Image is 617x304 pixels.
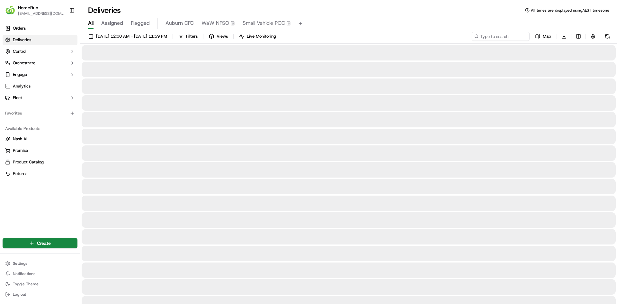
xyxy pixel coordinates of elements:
[13,159,44,165] span: Product Catalog
[543,33,551,39] span: Map
[532,32,554,41] button: Map
[18,5,38,11] button: HomeRun
[88,5,121,15] h1: Deliveries
[13,83,31,89] span: Analytics
[13,95,22,101] span: Fleet
[175,32,201,41] button: Filters
[3,238,77,248] button: Create
[3,69,77,80] button: Engage
[3,23,77,33] a: Orders
[13,72,27,78] span: Engage
[5,159,75,165] a: Product Catalog
[206,32,231,41] button: Views
[3,169,77,179] button: Returns
[37,240,51,246] span: Create
[3,35,77,45] a: Deliveries
[603,32,612,41] button: Refresh
[5,148,75,153] a: Promise
[3,81,77,91] a: Analytics
[3,108,77,118] div: Favorites
[201,19,229,27] span: WaW NFSO
[243,19,285,27] span: Small Vehicle POC
[131,19,150,27] span: Flagged
[3,259,77,268] button: Settings
[236,32,279,41] button: Live Monitoring
[13,60,35,66] span: Orchestrate
[472,32,530,41] input: Type to search
[3,124,77,134] div: Available Products
[13,271,35,276] span: Notifications
[13,148,28,153] span: Promise
[85,32,170,41] button: [DATE] 12:00 AM - [DATE] 11:59 PM
[96,33,167,39] span: [DATE] 12:00 AM - [DATE] 11:59 PM
[13,49,26,54] span: Control
[3,3,67,18] button: HomeRunHomeRun[EMAIL_ADDRESS][DOMAIN_NAME]
[13,25,26,31] span: Orders
[3,157,77,167] button: Product Catalog
[88,19,94,27] span: All
[3,269,77,278] button: Notifications
[13,292,26,297] span: Log out
[3,280,77,289] button: Toggle Theme
[13,171,27,177] span: Returns
[165,19,194,27] span: Auburn CFC
[3,93,77,103] button: Fleet
[247,33,276,39] span: Live Monitoring
[13,37,31,43] span: Deliveries
[13,281,39,287] span: Toggle Theme
[3,290,77,299] button: Log out
[3,134,77,144] button: Nash AI
[3,46,77,57] button: Control
[3,58,77,68] button: Orchestrate
[101,19,123,27] span: Assigned
[186,33,198,39] span: Filters
[3,145,77,156] button: Promise
[531,8,609,13] span: All times are displayed using AEST timezone
[5,5,15,15] img: HomeRun
[5,171,75,177] a: Returns
[18,11,64,16] button: [EMAIL_ADDRESS][DOMAIN_NAME]
[13,136,27,142] span: Nash AI
[217,33,228,39] span: Views
[13,261,27,266] span: Settings
[5,136,75,142] a: Nash AI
